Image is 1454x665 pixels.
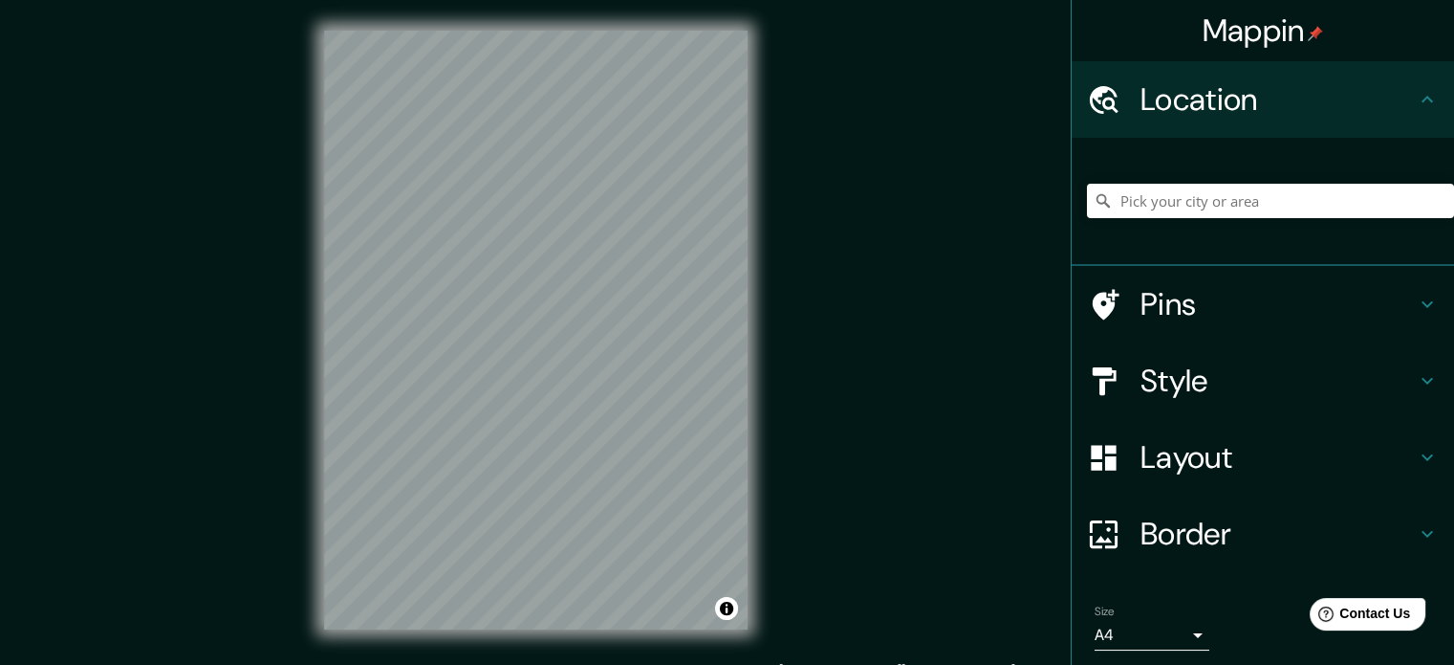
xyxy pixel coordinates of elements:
[1140,285,1416,323] h4: Pins
[1072,343,1454,419] div: Style
[1095,620,1209,651] div: A4
[1072,266,1454,343] div: Pins
[324,31,748,630] canvas: Map
[1095,604,1115,620] label: Size
[1308,26,1323,41] img: pin-icon.png
[1087,184,1454,218] input: Pick your city or area
[1140,438,1416,477] h4: Layout
[1140,362,1416,400] h4: Style
[1072,496,1454,572] div: Border
[715,597,738,620] button: Toggle attribution
[1284,590,1433,644] iframe: Help widget launcher
[1203,11,1324,50] h4: Mappin
[1140,515,1416,553] h4: Border
[1072,419,1454,496] div: Layout
[1140,80,1416,119] h4: Location
[1072,61,1454,138] div: Location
